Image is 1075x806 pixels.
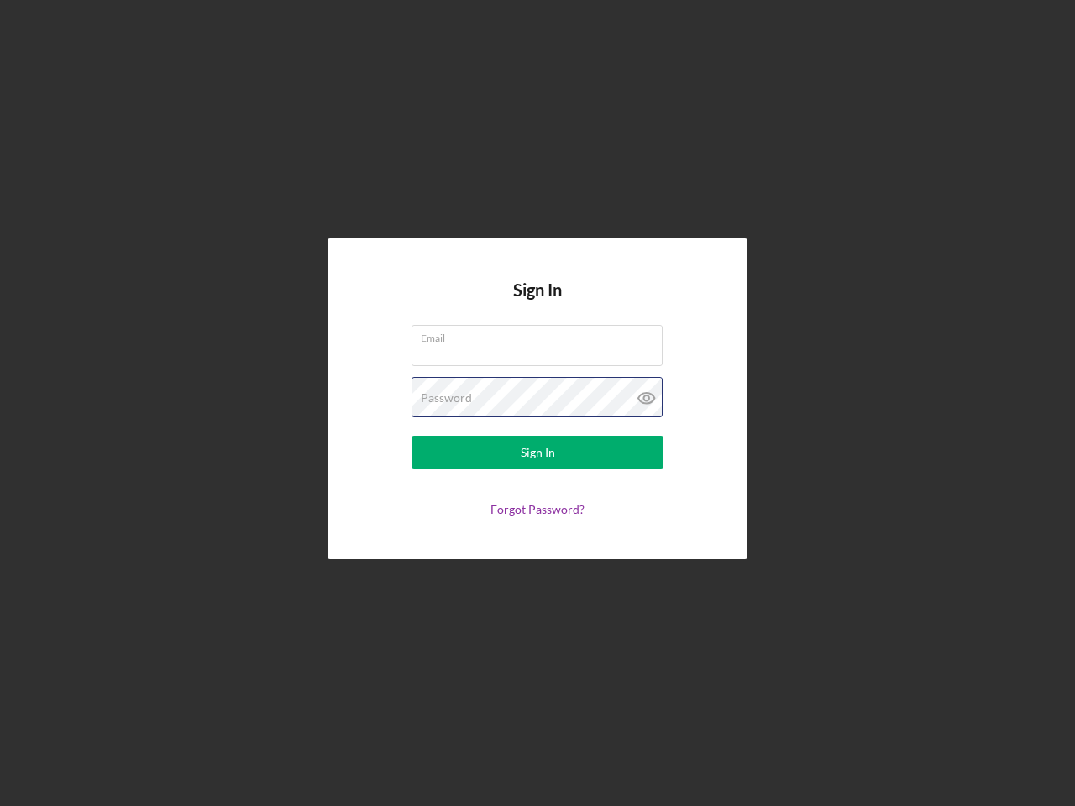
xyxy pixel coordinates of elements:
[412,436,663,469] button: Sign In
[421,326,663,344] label: Email
[521,436,555,469] div: Sign In
[421,391,472,405] label: Password
[490,502,585,516] a: Forgot Password?
[513,280,562,325] h4: Sign In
